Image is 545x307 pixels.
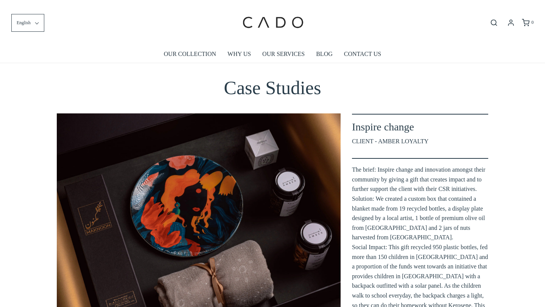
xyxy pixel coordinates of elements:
a: OUR COLLECTION [164,45,216,63]
a: CONTACT US [344,45,381,63]
span: English [17,19,31,26]
a: WHY US [227,45,251,63]
button: English [11,14,44,32]
a: BLOG [316,45,333,63]
span: Case Studies [224,77,321,98]
span: Inspire change [352,121,414,133]
a: OUR SERVICES [262,45,305,63]
button: Open search bar [487,19,501,27]
img: cadogifting [240,6,305,40]
span: CLIENT - AMBER LOYALTY [352,136,428,146]
a: 0 [521,19,534,26]
span: 0 [531,20,534,25]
